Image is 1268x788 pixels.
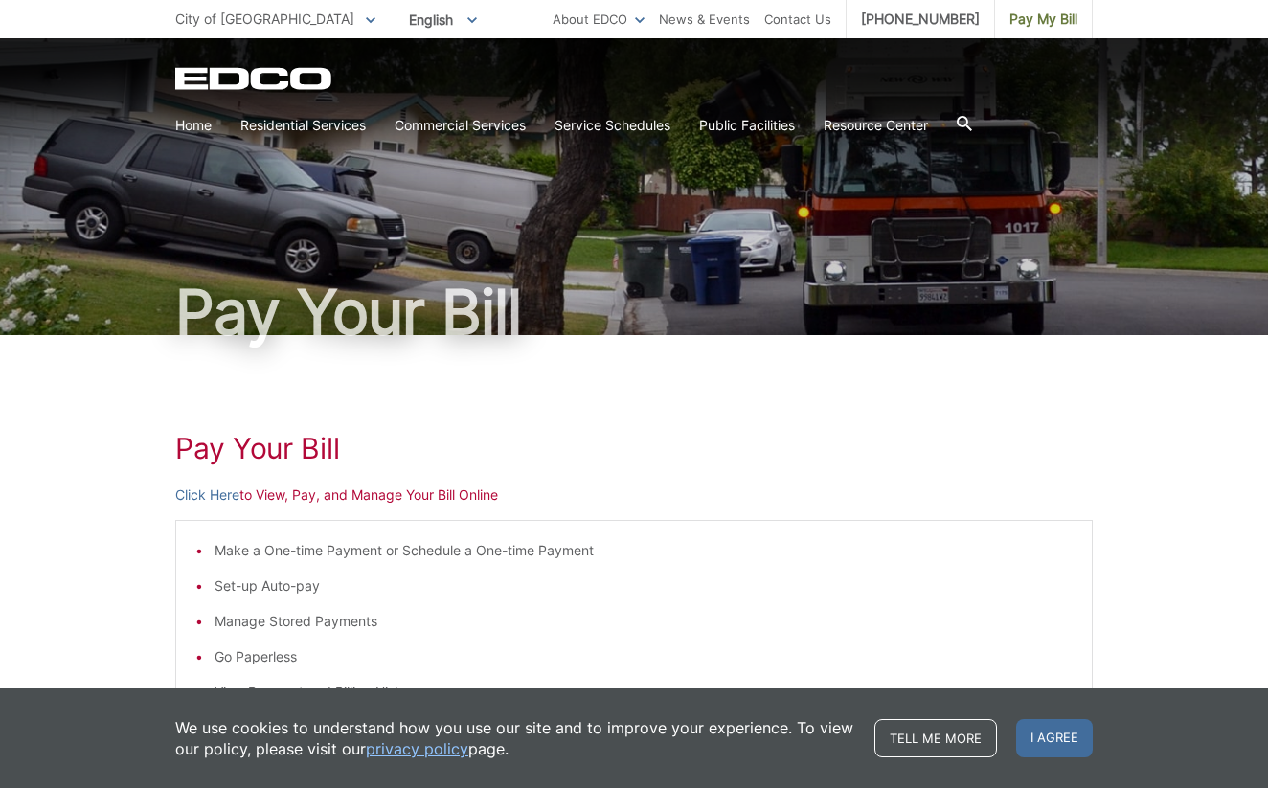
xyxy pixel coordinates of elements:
[175,115,212,136] a: Home
[215,611,1073,632] li: Manage Stored Payments
[824,115,928,136] a: Resource Center
[1016,719,1093,757] span: I agree
[175,281,1093,343] h1: Pay Your Bill
[366,738,468,759] a: privacy policy
[175,717,855,759] p: We use cookies to understand how you use our site and to improve your experience. To view our pol...
[240,115,366,136] a: Residential Services
[699,115,795,136] a: Public Facilities
[175,67,334,90] a: EDCD logo. Return to the homepage.
[215,540,1073,561] li: Make a One-time Payment or Schedule a One-time Payment
[764,9,831,30] a: Contact Us
[395,4,491,35] span: English
[175,484,239,506] a: Click Here
[215,575,1073,597] li: Set-up Auto-pay
[215,682,1073,703] li: View Payment and Billing History
[215,646,1073,667] li: Go Paperless
[1009,9,1077,30] span: Pay My Bill
[175,431,1093,465] h1: Pay Your Bill
[175,484,1093,506] p: to View, Pay, and Manage Your Bill Online
[874,719,997,757] a: Tell me more
[555,115,670,136] a: Service Schedules
[395,115,526,136] a: Commercial Services
[659,9,750,30] a: News & Events
[553,9,645,30] a: About EDCO
[175,11,354,27] span: City of [GEOGRAPHIC_DATA]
